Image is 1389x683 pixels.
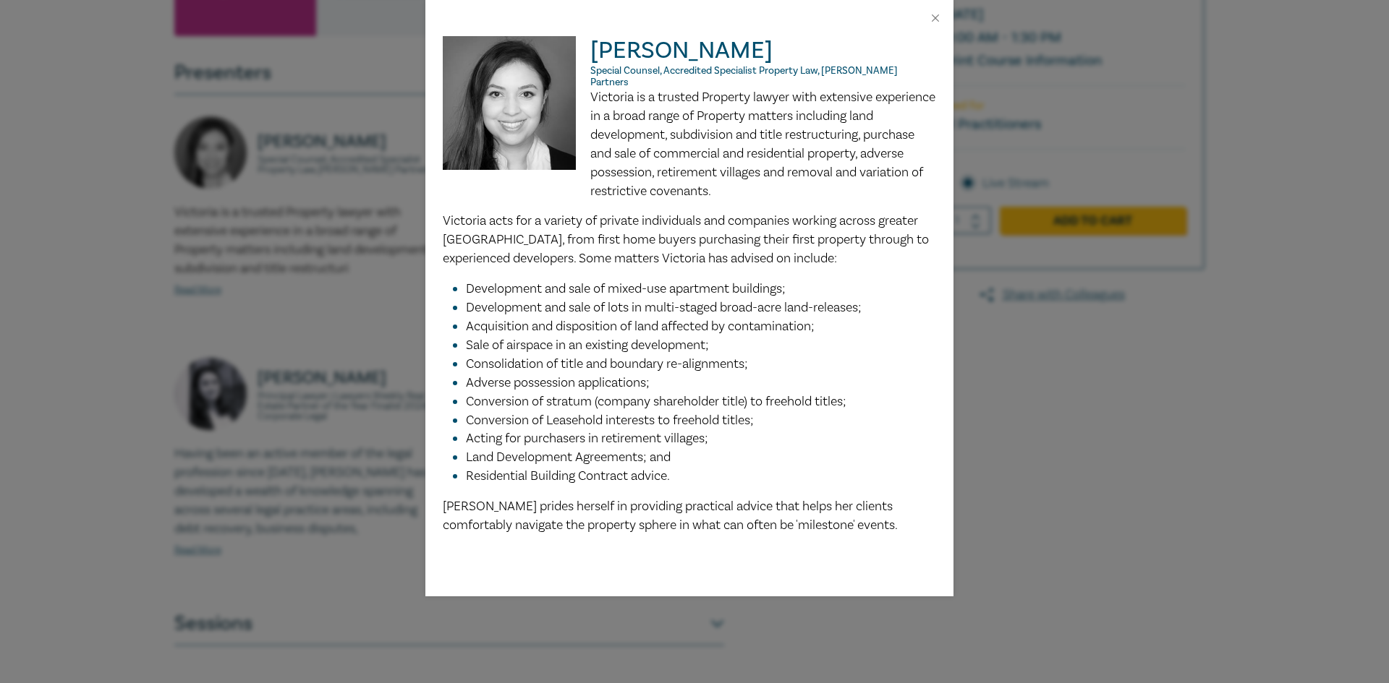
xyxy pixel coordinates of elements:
span: Conversion of Leasehold interests to freehold titles; [466,412,754,429]
span: Special Counsel, Accredited Specialist Property Law, [PERSON_NAME] Partners [590,64,898,89]
span: Development and sale of mixed-use apartment buildings; [466,280,786,297]
span: Victoria acts for a variety of private individuals and companies working across greater [GEOGRAPH... [443,212,929,267]
span: Sale of airspace in an existing development; [466,337,709,353]
span: Development and sale of lots in multi-staged broad-acre land-releases; [466,299,862,316]
span: Consolidation of title and boundary re-alignments; [466,356,748,372]
span: Land Development Agreements; and [466,449,671,465]
button: Close [929,12,942,25]
span: Adverse possession applications; [466,374,650,391]
h2: [PERSON_NAME] [443,36,936,88]
img: Victoria Agahi [443,36,591,184]
span: Victoria is a trusted Property lawyer with extensive experience in a broad range of Property matt... [590,89,935,199]
span: Conversion of stratum (company shareholder title) to freehold titles; [466,393,846,410]
span: Acquisition and disposition of land affected by contamination; [466,318,815,335]
span: Residential Building Contract advice. [466,468,670,484]
span: Acting for purchasers in retirement villages; [466,430,708,447]
span: [PERSON_NAME] prides herself in providing practical advice that helps her clients comfortably nav... [443,498,898,533]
